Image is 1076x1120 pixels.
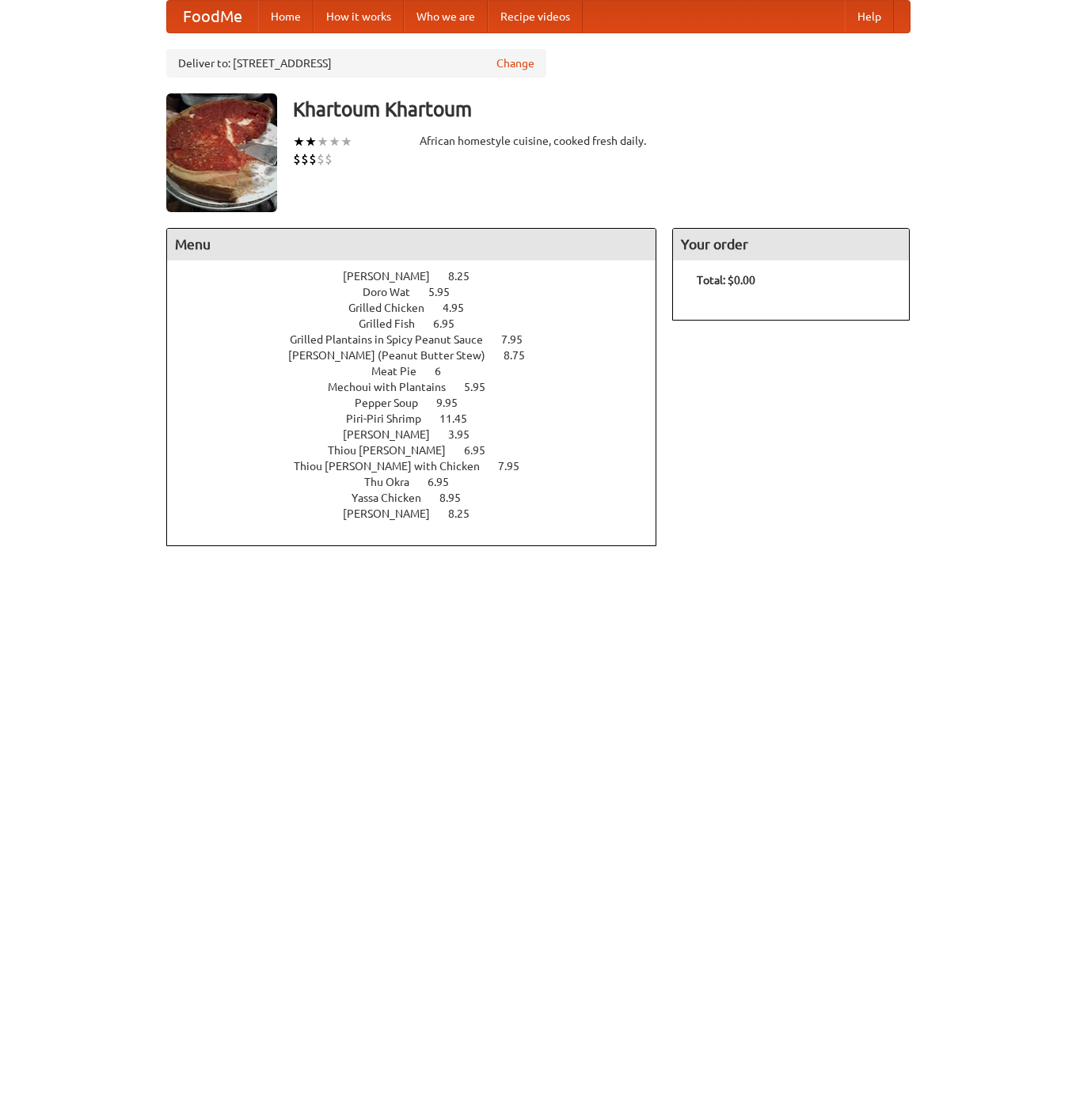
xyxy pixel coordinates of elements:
a: Mechoui with Plantains 5.95 [328,381,515,393]
span: 6.95 [428,476,465,488]
a: FoodMe [167,1,258,32]
span: 5.95 [428,286,466,298]
span: 4.95 [443,302,480,314]
span: 6.95 [464,444,501,457]
a: Grilled Fish 6.95 [359,317,484,330]
span: 8.75 [504,349,541,362]
span: Grilled Fish [359,317,431,330]
span: 6.95 [433,317,470,330]
span: 7.95 [501,333,538,346]
a: [PERSON_NAME] (Peanut Butter Stew) 8.75 [288,349,554,362]
span: Piri-Piri Shrimp [346,412,437,425]
span: 8.25 [448,270,485,283]
b: Total: $0.00 [697,274,755,287]
span: 5.95 [464,381,501,393]
span: Grilled Plantains in Spicy Peanut Sauce [290,333,499,346]
li: $ [293,150,301,168]
a: Pepper Soup 9.95 [355,397,487,409]
li: $ [325,150,333,168]
span: 3.95 [448,428,485,441]
span: Grilled Chicken [348,302,440,314]
li: $ [309,150,317,168]
a: Change [496,55,534,71]
span: 8.25 [448,507,485,520]
span: Thiou [PERSON_NAME] [328,444,462,457]
a: [PERSON_NAME] 8.25 [343,507,499,520]
span: Thiou [PERSON_NAME] with Chicken [294,460,496,473]
a: [PERSON_NAME] 8.25 [343,270,499,283]
li: ★ [329,133,340,150]
span: [PERSON_NAME] [343,270,446,283]
a: Grilled Plantains in Spicy Peanut Sauce 7.95 [290,333,552,346]
a: Yassa Chicken 8.95 [352,492,490,504]
li: ★ [305,133,317,150]
span: Doro Wat [363,286,426,298]
li: $ [301,150,309,168]
a: Home [258,1,314,32]
a: Grilled Chicken 4.95 [348,302,493,314]
a: Recipe videos [488,1,583,32]
span: Pepper Soup [355,397,434,409]
h4: Your order [673,229,909,260]
span: Mechoui with Plantains [328,381,462,393]
a: Doro Wat 5.95 [363,286,479,298]
a: Help [845,1,894,32]
a: Piri-Piri Shrimp 11.45 [346,412,496,425]
a: Who we are [404,1,488,32]
h3: Khartoum Khartoum [293,93,911,125]
span: Meat Pie [371,365,432,378]
img: angular.jpg [166,93,277,212]
li: ★ [317,133,329,150]
li: $ [317,150,325,168]
a: Meat Pie 6 [371,365,470,378]
div: African homestyle cuisine, cooked fresh daily. [420,133,657,149]
span: 8.95 [439,492,477,504]
a: How it works [314,1,404,32]
span: Thu Okra [364,476,425,488]
li: ★ [293,133,305,150]
a: [PERSON_NAME] 3.95 [343,428,499,441]
li: ★ [340,133,352,150]
div: Deliver to: [STREET_ADDRESS] [166,49,546,78]
span: [PERSON_NAME] (Peanut Butter Stew) [288,349,501,362]
span: [PERSON_NAME] [343,507,446,520]
span: [PERSON_NAME] [343,428,446,441]
span: 7.95 [498,460,535,473]
h4: Menu [167,229,656,260]
a: Thiou [PERSON_NAME] with Chicken 7.95 [294,460,549,473]
span: Yassa Chicken [352,492,437,504]
span: 9.95 [436,397,473,409]
a: Thu Okra 6.95 [364,476,478,488]
span: 11.45 [439,412,483,425]
span: 6 [435,365,457,378]
a: Thiou [PERSON_NAME] 6.95 [328,444,515,457]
